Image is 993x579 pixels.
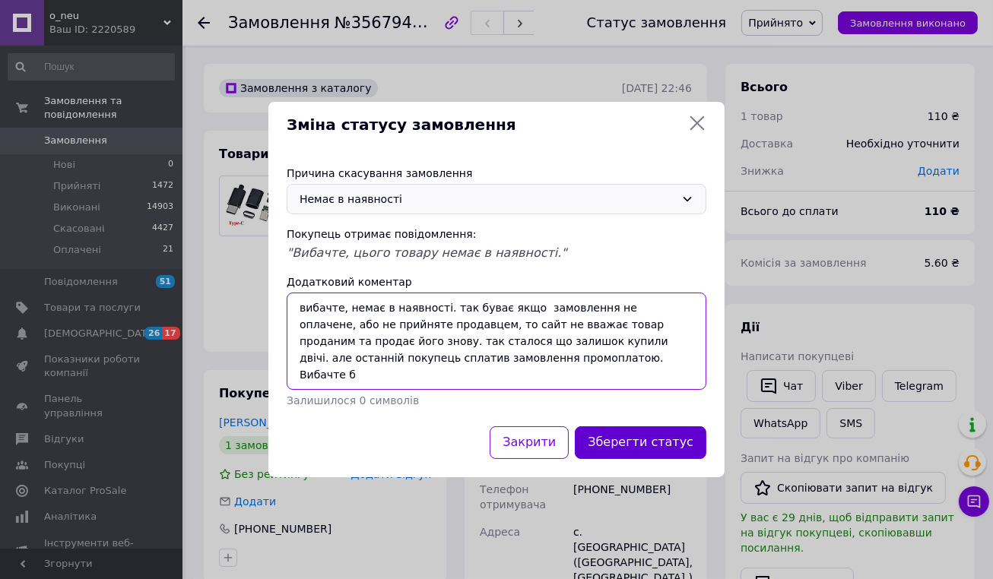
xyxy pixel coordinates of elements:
label: Додатковий коментар [287,276,412,288]
span: "Вибачте, цього товару немає в наявності." [287,245,567,260]
span: Залишилося 0 символів [287,394,419,407]
button: Зберегти статус [575,426,706,459]
span: Зміна статусу замовлення [287,114,682,136]
textarea: вибачте, немає в наявності. так буває якщо замовлення не оплачене, або не прийняте продавцем, то ... [287,293,706,390]
button: Закрити [490,426,569,459]
div: Покупець отримає повідомлення: [287,226,706,242]
div: Немає в наявності [300,191,675,207]
div: Причина скасування замовлення [287,166,706,181]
